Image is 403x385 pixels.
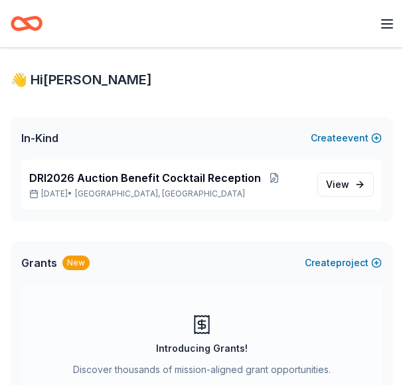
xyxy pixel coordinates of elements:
p: [DATE] • [29,189,312,199]
div: Introducing Grants! [156,341,248,356]
span: [GEOGRAPHIC_DATA], [GEOGRAPHIC_DATA] [75,189,245,199]
button: Createproject [305,255,382,271]
a: Home [11,8,42,39]
span: In-Kind [21,130,58,146]
div: New [62,256,90,270]
div: 👋 Hi [PERSON_NAME] [11,69,392,90]
div: Discover thousands of mission-aligned grant opportunities. [73,362,331,383]
span: DRI2026 Auction Benefit Cocktail Reception [29,170,261,186]
span: View [326,177,349,193]
button: Createevent [311,130,382,146]
span: Grants [21,255,57,271]
a: View [317,173,374,196]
